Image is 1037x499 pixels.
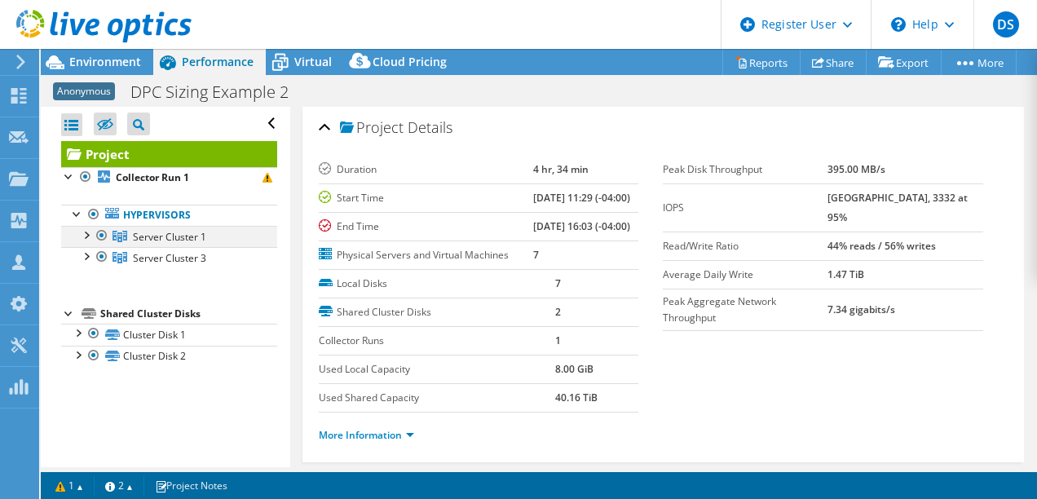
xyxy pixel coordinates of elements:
[61,141,277,167] a: Project
[319,276,556,292] label: Local Disks
[100,304,277,324] div: Shared Cluster Disks
[61,205,277,226] a: Hypervisors
[44,475,95,496] a: 1
[555,391,598,404] b: 40.16 TiB
[116,170,189,184] b: Collector Run 1
[555,362,594,376] b: 8.00 GiB
[800,50,867,75] a: Share
[533,248,539,262] b: 7
[61,226,277,247] a: Server Cluster 1
[340,120,404,136] span: Project
[891,17,906,32] svg: \n
[533,219,630,233] b: [DATE] 16:03 (-04:00)
[555,276,561,290] b: 7
[533,162,589,176] b: 4 hr, 34 min
[94,475,144,496] a: 2
[408,117,452,137] span: Details
[663,294,827,326] label: Peak Aggregate Network Throughput
[61,346,277,367] a: Cluster Disk 2
[827,239,936,253] b: 44% reads / 56% writes
[319,390,556,406] label: Used Shared Capacity
[133,230,206,244] span: Server Cluster 1
[663,267,827,283] label: Average Daily Write
[827,191,968,224] b: [GEOGRAPHIC_DATA], 3332 at 95%
[663,200,827,216] label: IOPS
[941,50,1017,75] a: More
[722,50,801,75] a: Reports
[182,54,254,69] span: Performance
[319,247,534,263] label: Physical Servers and Virtual Machines
[294,54,332,69] span: Virtual
[143,475,239,496] a: Project Notes
[827,302,895,316] b: 7.34 gigabits/s
[319,304,556,320] label: Shared Cluster Disks
[533,191,630,205] b: [DATE] 11:29 (-04:00)
[827,162,885,176] b: 395.00 MB/s
[555,333,561,347] b: 1
[663,238,827,254] label: Read/Write Ratio
[319,219,534,235] label: End Time
[53,82,115,100] span: Anonymous
[866,50,942,75] a: Export
[373,54,447,69] span: Cloud Pricing
[61,167,277,188] a: Collector Run 1
[555,305,561,319] b: 2
[133,251,206,265] span: Server Cluster 3
[827,267,864,281] b: 1.47 TiB
[61,247,277,268] a: Server Cluster 3
[663,161,827,178] label: Peak Disk Throughput
[69,54,141,69] span: Environment
[319,361,556,378] label: Used Local Capacity
[319,190,534,206] label: Start Time
[123,83,314,101] h1: DPC Sizing Example 2
[319,333,556,349] label: Collector Runs
[319,428,414,442] a: More Information
[319,161,534,178] label: Duration
[993,11,1019,38] span: DS
[61,324,277,345] a: Cluster Disk 1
